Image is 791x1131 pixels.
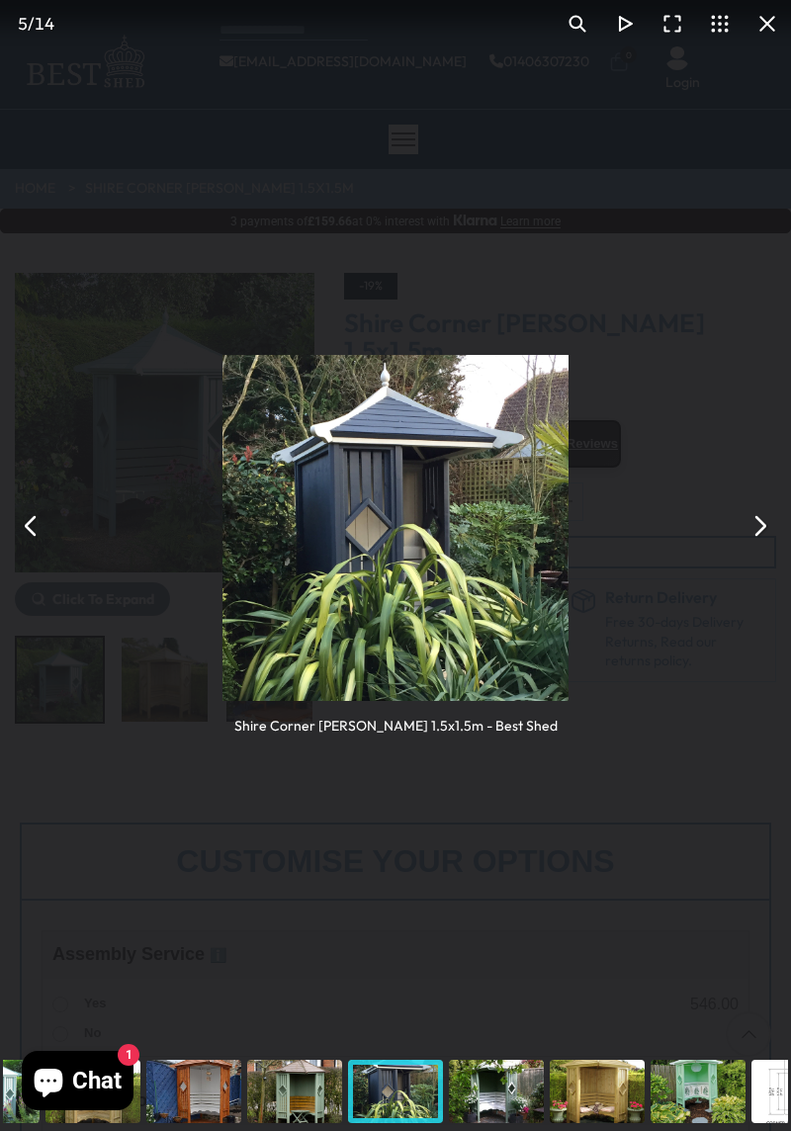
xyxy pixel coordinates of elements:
button: Next [736,502,783,550]
span: 5 [18,13,28,34]
inbox-online-store-chat: Shopify online store chat [16,1051,139,1115]
span: 14 [35,13,54,34]
button: Previous [8,502,55,550]
div: Shire Corner [PERSON_NAME] 1.5x1.5m - Best Shed [234,701,558,736]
